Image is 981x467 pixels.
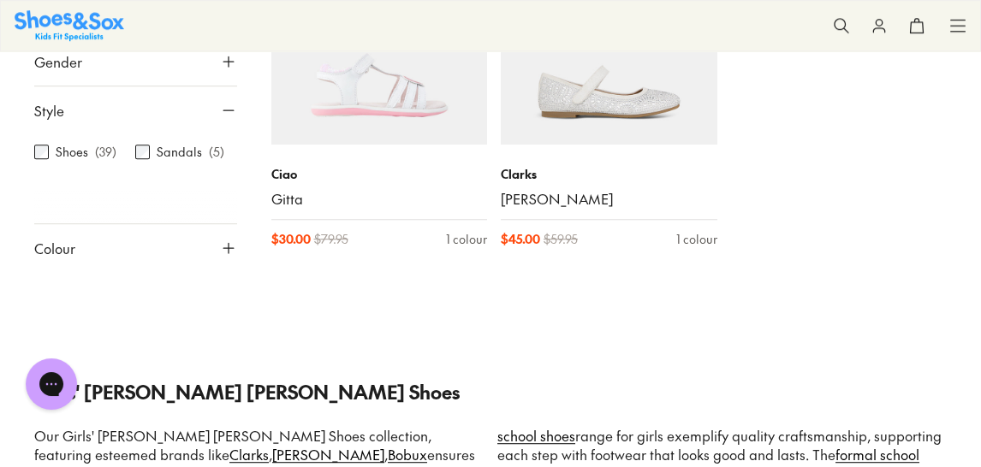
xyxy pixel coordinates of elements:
a: [PERSON_NAME] [272,445,384,464]
iframe: Gorgias live chat messenger [17,352,86,416]
span: $ 45.00 [501,230,540,248]
p: Girls' [PERSON_NAME] [PERSON_NAME] Shoes [34,378,947,406]
span: Gender [34,51,82,72]
span: $ 30.00 [271,230,311,248]
div: 1 colour [446,230,487,248]
p: ( 5 ) [209,143,224,161]
button: Gender [34,38,237,86]
label: Shoes [56,143,88,161]
button: Colour [34,224,237,272]
a: Clarks [229,445,269,464]
label: Sandals [157,143,202,161]
span: Style [34,100,64,121]
p: Ciao [271,165,488,183]
p: ( 39 ) [95,143,116,161]
span: $ 59.95 [544,230,578,248]
span: Colour [34,238,75,258]
img: SNS_Logo_Responsive.svg [15,10,124,40]
a: Gitta [271,190,488,209]
a: Bobux [388,445,427,464]
button: Style [34,86,237,134]
div: 1 colour [676,230,717,248]
span: $ 79.95 [314,230,348,248]
a: Shoes & Sox [15,10,124,40]
a: [PERSON_NAME] [501,190,717,209]
p: Clarks [501,165,717,183]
